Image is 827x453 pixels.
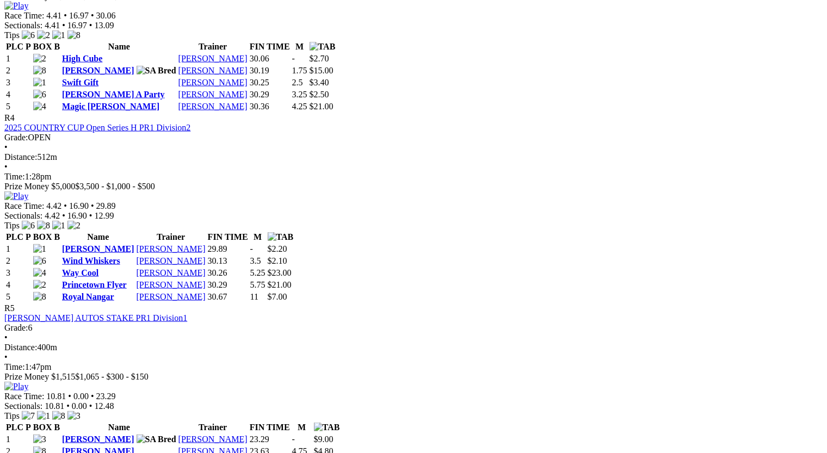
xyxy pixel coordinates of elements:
span: 4.42 [46,201,61,210]
th: Trainer [178,41,248,52]
a: [PERSON_NAME] A Party [62,90,164,99]
span: $1,065 - $300 - $150 [75,372,149,381]
a: [PERSON_NAME] [178,90,248,99]
img: 3 [67,411,81,421]
a: [PERSON_NAME] [62,435,134,444]
span: 16.97 [67,21,87,30]
div: 1:28pm [4,172,823,182]
span: $2.20 [268,244,287,253]
img: 4 [33,102,46,111]
td: 1 [5,434,32,445]
td: 23.29 [249,434,291,445]
a: High Cube [62,54,102,63]
a: Princetown Flyer [62,280,127,289]
span: • [64,11,67,20]
a: [PERSON_NAME] [178,66,248,75]
span: 23.29 [96,392,116,401]
span: $21.00 [310,102,334,111]
td: 5 [5,101,32,112]
span: Distance: [4,152,37,162]
span: • [66,401,70,411]
text: 2.5 [292,78,303,87]
span: Time: [4,362,25,371]
a: [PERSON_NAME] [137,292,206,301]
a: Royal Nangar [62,292,114,301]
span: Sectionals: [4,401,42,411]
td: 30.29 [207,280,249,290]
span: 0.00 [72,401,87,411]
img: 1 [37,411,50,421]
span: 12.48 [94,401,114,411]
text: 4.25 [292,102,307,111]
span: • [4,333,8,342]
img: 6 [33,256,46,266]
div: 512m [4,152,823,162]
span: $15.00 [310,66,334,75]
th: Trainer [178,422,248,433]
img: 3 [33,435,46,444]
img: Play [4,382,28,392]
td: 30.67 [207,291,249,302]
span: 29.89 [96,201,116,210]
span: Race Time: [4,392,44,401]
span: • [89,21,92,30]
text: 5.75 [250,280,266,289]
span: • [4,142,8,152]
th: Name [61,422,177,433]
img: 2 [33,280,46,290]
td: 5 [5,291,32,302]
th: Name [61,41,177,52]
span: $3.40 [310,78,329,87]
span: $21.00 [268,280,292,289]
div: 400m [4,343,823,352]
span: 4.41 [46,11,61,20]
span: • [62,211,65,220]
span: • [91,392,94,401]
th: M [292,41,308,52]
span: 16.97 [69,11,89,20]
td: 2 [5,256,32,266]
td: 1 [5,244,32,255]
span: 13.09 [94,21,114,30]
span: 4.42 [45,211,60,220]
a: [PERSON_NAME] [62,66,134,75]
td: 30.25 [249,77,291,88]
div: 6 [4,323,823,333]
text: 3.5 [250,256,261,265]
span: R5 [4,303,15,313]
text: 11 [250,292,258,301]
span: PLC [6,423,23,432]
div: Prize Money $1,515 [4,372,823,382]
span: P [26,232,31,241]
img: 2 [67,221,81,231]
span: $2.10 [268,256,287,265]
img: 1 [52,30,65,40]
img: 2 [33,54,46,64]
span: 10.81 [46,392,66,401]
span: 16.90 [67,211,87,220]
img: 7 [22,411,35,421]
img: SA Bred [137,66,176,76]
span: $23.00 [268,268,292,277]
td: 29.89 [207,244,249,255]
th: FIN TIME [249,41,291,52]
td: 30.19 [249,65,291,76]
span: B [54,42,60,51]
span: • [89,401,92,411]
img: 1 [52,221,65,231]
th: Name [61,232,134,243]
a: [PERSON_NAME] [178,78,248,87]
td: 1 [5,53,32,64]
span: $7.00 [268,292,287,301]
a: 2025 COUNTRY CUP Open Series H PR1 Division2 [4,123,190,132]
div: 1:47pm [4,362,823,372]
td: 30.13 [207,256,249,266]
a: [PERSON_NAME] [178,435,248,444]
th: M [292,422,312,433]
a: [PERSON_NAME] [137,256,206,265]
span: Sectionals: [4,211,42,220]
a: [PERSON_NAME] AUTOS STAKE PR1 Division1 [4,313,187,322]
text: 5.25 [250,268,266,277]
span: Tips [4,411,20,420]
img: 6 [22,30,35,40]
